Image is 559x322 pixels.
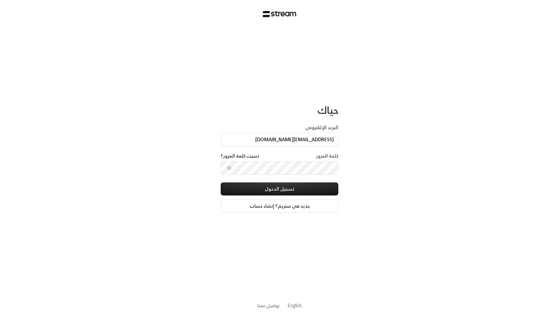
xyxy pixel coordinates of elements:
[257,302,280,309] button: تواصل معنا
[305,124,338,131] label: البريد الإلكتروني
[263,11,296,17] img: Stream Logo
[221,182,338,195] button: تسجيل الدخول
[224,163,234,173] button: toggle password visibility
[288,299,302,312] a: English
[257,301,280,310] a: تواصل معنا
[221,153,259,159] a: نسيت كلمة المرور؟
[221,199,338,212] a: جديد في ستريم؟ إنشاء حساب
[317,101,338,119] span: حياك
[316,153,338,159] label: كلمة المرور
